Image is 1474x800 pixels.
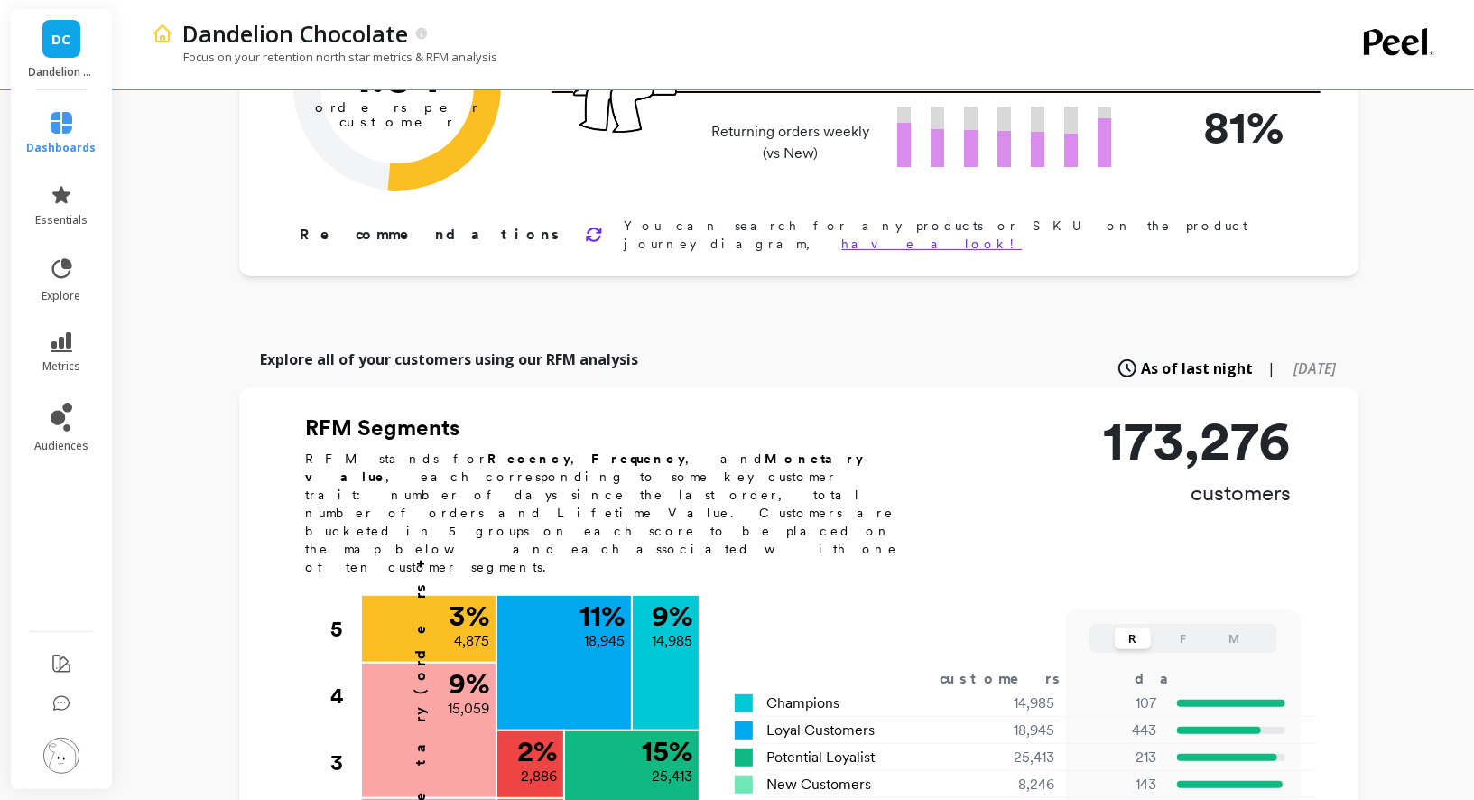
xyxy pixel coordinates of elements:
[1294,358,1337,378] span: [DATE]
[27,141,97,155] span: dashboards
[315,99,479,116] tspan: orders per
[842,237,1023,251] a: have a look!
[522,766,558,787] p: 2,886
[580,601,626,630] p: 11 %
[331,663,360,730] div: 4
[767,774,872,795] span: New Customers
[339,114,454,130] tspan: customer
[1142,358,1254,379] span: As of last night
[488,451,571,466] b: Recency
[29,65,95,79] p: Dandelion Chocolate
[306,450,920,576] p: RFM stands for , , and , each corresponding to some key customer trait: number of days since the ...
[948,720,1077,741] div: 18,945
[653,630,693,652] p: 14,985
[152,49,497,65] p: Focus on your retention north star metrics & RFM analysis
[585,630,626,652] p: 18,945
[449,698,490,720] p: 15,059
[1078,693,1157,714] p: 107
[301,224,563,246] p: Recommendations
[261,349,639,370] p: Explore all of your customers using our RFM analysis
[767,720,876,741] span: Loyal Customers
[948,774,1077,795] div: 8,246
[643,737,693,766] p: 15 %
[592,451,686,466] b: Frequency
[948,693,1077,714] div: 14,985
[42,359,80,374] span: metrics
[1078,774,1157,795] p: 143
[1268,358,1276,379] span: |
[42,289,81,303] span: explore
[653,766,693,787] p: 25,413
[455,630,490,652] p: 4,875
[450,669,490,698] p: 9 %
[767,693,840,714] span: Champions
[1104,479,1292,507] p: customers
[306,414,920,442] h2: RFM Segments
[34,439,88,453] span: audiences
[1216,628,1252,649] button: M
[653,601,693,630] p: 9 %
[1104,414,1292,468] p: 173,276
[1115,628,1151,649] button: R
[52,29,71,50] span: DC
[767,747,876,768] span: Potential Loyalist
[940,668,1086,690] div: customers
[625,217,1301,253] p: You can search for any products or SKU on the product journey diagram,
[948,747,1077,768] div: 25,413
[35,213,88,228] span: essentials
[1165,628,1201,649] button: F
[1078,747,1157,768] p: 213
[43,738,79,774] img: profile picture
[707,121,876,164] p: Returning orders weekly (vs New)
[450,601,490,630] p: 3 %
[1078,720,1157,741] p: 443
[331,730,360,796] div: 3
[518,737,558,766] p: 2 %
[152,23,173,44] img: header icon
[1140,93,1284,161] p: 81%
[182,18,408,49] p: Dandelion Chocolate
[331,596,360,663] div: 5
[1135,668,1209,690] div: days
